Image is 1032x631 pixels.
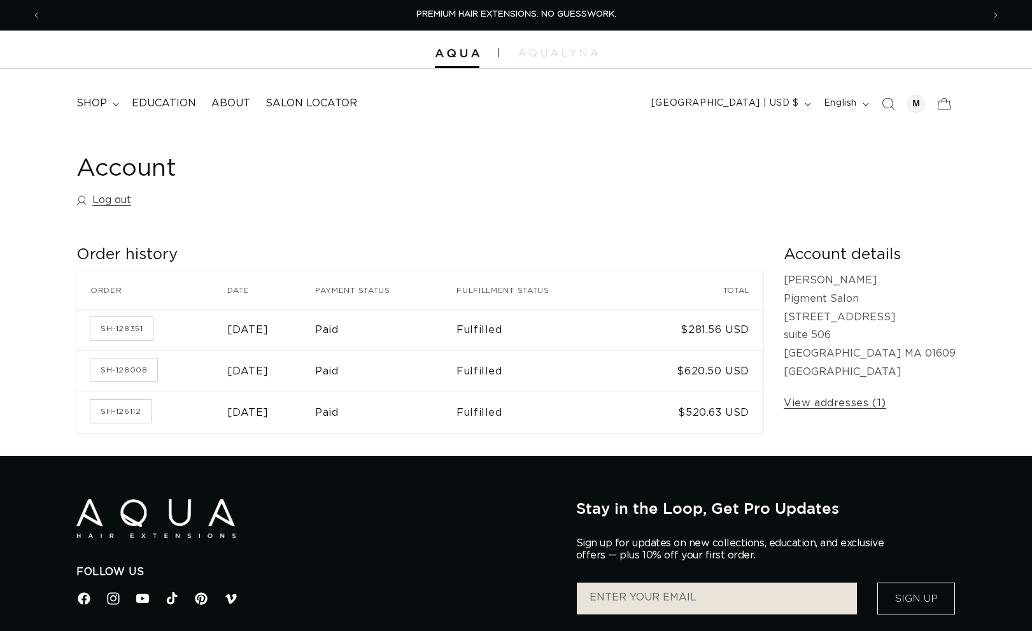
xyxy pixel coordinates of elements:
[265,97,357,110] span: Salon Locator
[132,97,196,110] span: Education
[315,392,456,433] td: Paid
[784,271,956,381] p: [PERSON_NAME] Pigment Salon [STREET_ADDRESS] suite 506 [GEOGRAPHIC_DATA] MA 01609 [GEOGRAPHIC_DATA]
[315,271,456,309] th: Payment status
[816,92,874,116] button: English
[577,583,857,614] input: ENTER YOUR EMAIL
[76,245,763,265] h2: Order history
[784,394,886,413] a: View addresses (1)
[211,97,250,110] span: About
[22,3,50,27] button: Previous announcement
[76,153,956,185] h1: Account
[626,309,763,351] td: $281.56 USD
[90,400,151,423] a: Order number SH-126112
[576,499,956,517] h2: Stay in the Loop, Get Pro Updates
[877,583,955,614] button: Sign Up
[626,271,763,309] th: Total
[124,89,204,118] a: Education
[982,3,1010,27] button: Next announcement
[824,97,857,110] span: English
[456,392,626,433] td: Fulfilled
[227,366,269,376] time: [DATE]
[456,271,626,309] th: Fulfillment status
[651,97,799,110] span: [GEOGRAPHIC_DATA] | USD $
[204,89,258,118] a: About
[576,537,894,562] p: Sign up for updates on new collections, education, and exclusive offers — plus 10% off your first...
[784,245,956,265] h2: Account details
[227,325,269,335] time: [DATE]
[435,49,479,58] img: Aqua Hair Extensions
[644,92,816,116] button: [GEOGRAPHIC_DATA] | USD $
[76,499,236,538] img: Aqua Hair Extensions
[874,90,902,118] summary: Search
[518,49,598,57] img: aqualyna.com
[69,89,124,118] summary: shop
[227,271,315,309] th: Date
[227,408,269,418] time: [DATE]
[626,350,763,392] td: $620.50 USD
[456,350,626,392] td: Fulfilled
[76,565,557,579] h2: Follow Us
[416,10,616,18] span: PREMIUM HAIR EXTENSIONS. NO GUESSWORK.
[76,271,227,309] th: Order
[315,309,456,351] td: Paid
[76,97,107,110] span: shop
[90,358,157,381] a: Order number SH-128008
[626,392,763,433] td: $520.63 USD
[90,317,153,340] a: Order number SH-128351
[76,191,131,209] a: Log out
[456,309,626,351] td: Fulfilled
[315,350,456,392] td: Paid
[258,89,365,118] a: Salon Locator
